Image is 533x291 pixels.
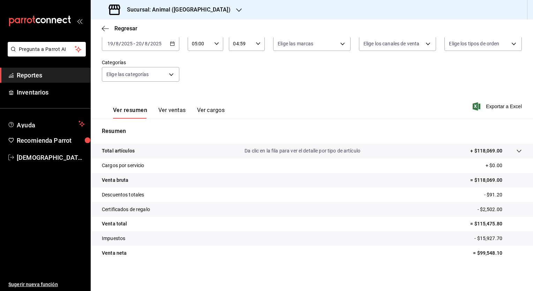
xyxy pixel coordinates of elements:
p: = $99,548.10 [473,249,522,257]
p: Venta total [102,220,127,227]
p: Cargos por servicio [102,162,144,169]
span: Regresar [114,25,137,32]
button: open_drawer_menu [77,18,82,24]
span: Elige los tipos de orden [449,40,499,47]
input: ---- [150,41,162,46]
a: Pregunta a Parrot AI [5,51,86,58]
span: Reportes [17,70,85,80]
input: -- [107,41,113,46]
span: Elige las categorías [106,71,149,78]
span: / [119,41,121,46]
span: Elige los canales de venta [363,40,419,47]
span: Pregunta a Parrot AI [19,46,75,53]
span: / [148,41,150,46]
input: -- [136,41,142,46]
button: Regresar [102,25,137,32]
span: / [113,41,115,46]
p: Total artículos [102,147,135,155]
button: Ver ventas [158,107,186,119]
button: Pregunta a Parrot AI [8,42,86,57]
p: Resumen [102,127,522,135]
input: -- [115,41,119,46]
div: navigation tabs [113,107,225,119]
p: Venta bruta [102,177,128,184]
p: - $91.20 [484,191,522,199]
p: Descuentos totales [102,191,144,199]
span: - [134,41,135,46]
button: Ver cargos [197,107,225,119]
h3: Sucursal: Animal ([GEOGRAPHIC_DATA]) [121,6,231,14]
button: Exportar a Excel [474,102,522,111]
span: Recomienda Parrot [17,136,85,145]
span: Inventarios [17,88,85,97]
p: Certificados de regalo [102,206,150,213]
p: Da clic en la fila para ver el detalle por tipo de artículo [245,147,360,155]
button: Ver resumen [113,107,147,119]
span: Elige las marcas [278,40,313,47]
p: + $0.00 [486,162,522,169]
p: + $118,069.00 [470,147,502,155]
span: [DEMOGRAPHIC_DATA][PERSON_NAME] [17,153,85,162]
p: = $118,069.00 [470,177,522,184]
input: ---- [121,41,133,46]
input: -- [144,41,148,46]
span: / [142,41,144,46]
p: = $115,475.80 [470,220,522,227]
span: Sugerir nueva función [8,281,85,288]
span: Ayuda [17,120,76,128]
p: - $15,927.70 [474,235,522,242]
label: Categorías [102,60,179,65]
p: - $2,502.00 [478,206,522,213]
p: Impuestos [102,235,125,242]
p: Venta neta [102,249,127,257]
